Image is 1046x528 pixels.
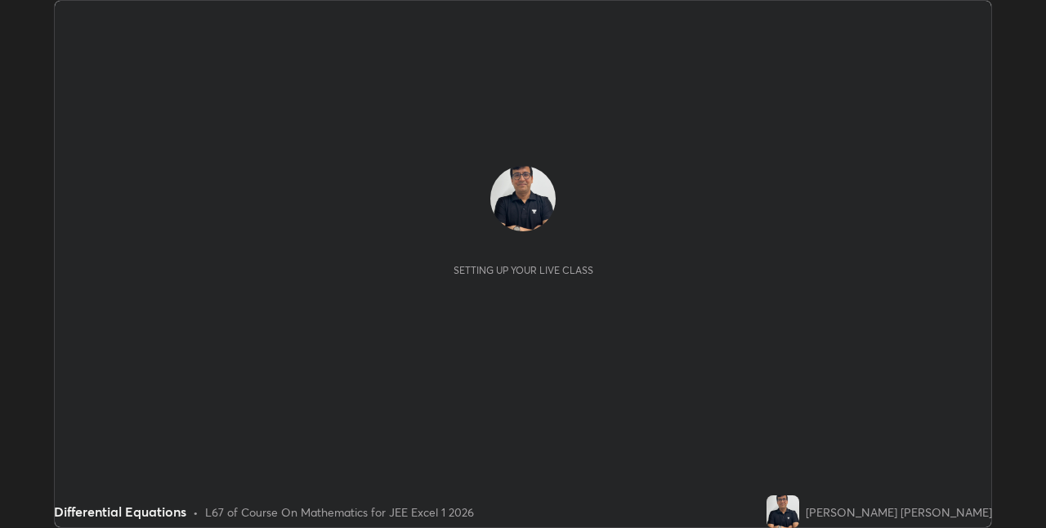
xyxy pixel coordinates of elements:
div: • [193,503,199,521]
div: L67 of Course On Mathematics for JEE Excel 1 2026 [205,503,474,521]
img: 1bd69877dafd4480bd87b8e1d71fc0d6.jpg [767,495,799,528]
div: [PERSON_NAME] [PERSON_NAME] [806,503,992,521]
div: Setting up your live class [454,264,593,276]
img: 1bd69877dafd4480bd87b8e1d71fc0d6.jpg [490,166,556,231]
div: Differential Equations [54,502,186,521]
